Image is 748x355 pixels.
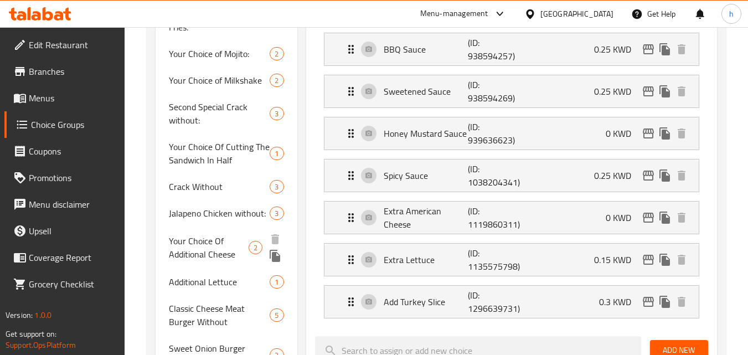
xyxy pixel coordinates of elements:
[4,244,125,271] a: Coverage Report
[270,180,283,193] div: Choices
[29,145,116,158] span: Coupons
[673,209,690,226] button: delete
[468,120,524,147] p: (ID: 939636623)
[4,271,125,297] a: Grocery Checklist
[156,173,297,200] div: Crack Without3
[315,155,708,197] li: Expand
[169,100,270,127] span: Second Special Crack without:
[156,227,297,269] div: Your Choice Of Additional Cheese2deleteduplicate
[156,200,297,227] div: Jalapeno Chicken without:3
[599,295,640,308] p: 0.3 KWD
[4,191,125,218] a: Menu disclaimer
[270,275,283,289] div: Choices
[4,58,125,85] a: Branches
[640,83,657,100] button: edit
[270,74,283,87] div: Choices
[384,169,468,182] p: Spicy Sauce
[640,251,657,268] button: edit
[4,218,125,244] a: Upsell
[4,164,125,191] a: Promotions
[29,277,116,291] span: Grocery Checklist
[6,338,76,352] a: Support.OpsPlatform
[169,180,270,193] span: Crack Without
[673,294,690,310] button: delete
[169,47,270,60] span: Your Choice of Mojito:
[594,169,640,182] p: 0.25 KWD
[324,244,699,276] div: Expand
[315,197,708,239] li: Expand
[657,209,673,226] button: duplicate
[384,295,468,308] p: Add Turkey Slice
[468,204,524,231] p: (ID: 1119860311)
[156,40,297,67] div: Your Choice of Mojito:2
[169,275,270,289] span: Additional Lettuce
[673,83,690,100] button: delete
[270,310,283,321] span: 5
[270,109,283,119] span: 3
[315,112,708,155] li: Expand
[315,28,708,70] li: Expand
[468,246,524,273] p: (ID: 1135575798)
[29,171,116,184] span: Promotions
[156,133,297,173] div: Your Choice Of Cutting The Sandwich In Half1
[169,74,270,87] span: Your Choice of Milkshake
[270,148,283,159] span: 1
[34,308,51,322] span: 1.0.0
[267,248,283,264] button: duplicate
[468,36,524,63] p: (ID: 938594257)
[270,182,283,192] span: 3
[169,234,249,261] span: Your Choice Of Additional Cheese
[29,65,116,78] span: Branches
[270,75,283,86] span: 2
[420,7,488,20] div: Menu-management
[270,47,283,60] div: Choices
[594,43,640,56] p: 0.25 KWD
[169,140,270,167] span: Your Choice Of Cutting The Sandwich In Half
[594,253,640,266] p: 0.15 KWD
[270,107,283,120] div: Choices
[315,281,708,323] li: Expand
[640,41,657,58] button: edit
[384,43,468,56] p: BBQ Sauce
[29,224,116,238] span: Upsell
[270,49,283,59] span: 2
[640,294,657,310] button: edit
[384,127,468,140] p: Honey Mustard Sauce
[324,117,699,150] div: Expand
[384,253,468,266] p: Extra Lettuce
[324,202,699,234] div: Expand
[657,251,673,268] button: duplicate
[270,147,283,160] div: Choices
[29,198,116,211] span: Menu disclaimer
[594,85,640,98] p: 0.25 KWD
[729,8,734,20] span: h
[169,7,270,34] span: Your Choice of Second Fries:
[270,308,283,322] div: Choices
[540,8,613,20] div: [GEOGRAPHIC_DATA]
[673,125,690,142] button: delete
[315,70,708,112] li: Expand
[324,286,699,318] div: Expand
[270,277,283,287] span: 1
[324,75,699,107] div: Expand
[673,251,690,268] button: delete
[29,251,116,264] span: Coverage Report
[29,91,116,105] span: Menus
[270,208,283,219] span: 3
[169,302,270,328] span: Classic Cheese Meat Burger Without
[4,85,125,111] a: Menus
[4,32,125,58] a: Edit Restaurant
[29,38,116,52] span: Edit Restaurant
[249,241,262,254] div: Choices
[640,209,657,226] button: edit
[384,85,468,98] p: Sweetened Sauce
[673,167,690,184] button: delete
[324,160,699,192] div: Expand
[156,269,297,295] div: Additional Lettuce1
[468,289,524,315] p: (ID: 1296639731)
[315,239,708,281] li: Expand
[156,67,297,94] div: Your Choice of Milkshake2
[640,167,657,184] button: edit
[657,125,673,142] button: duplicate
[169,207,270,220] span: Jalapeno Chicken without:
